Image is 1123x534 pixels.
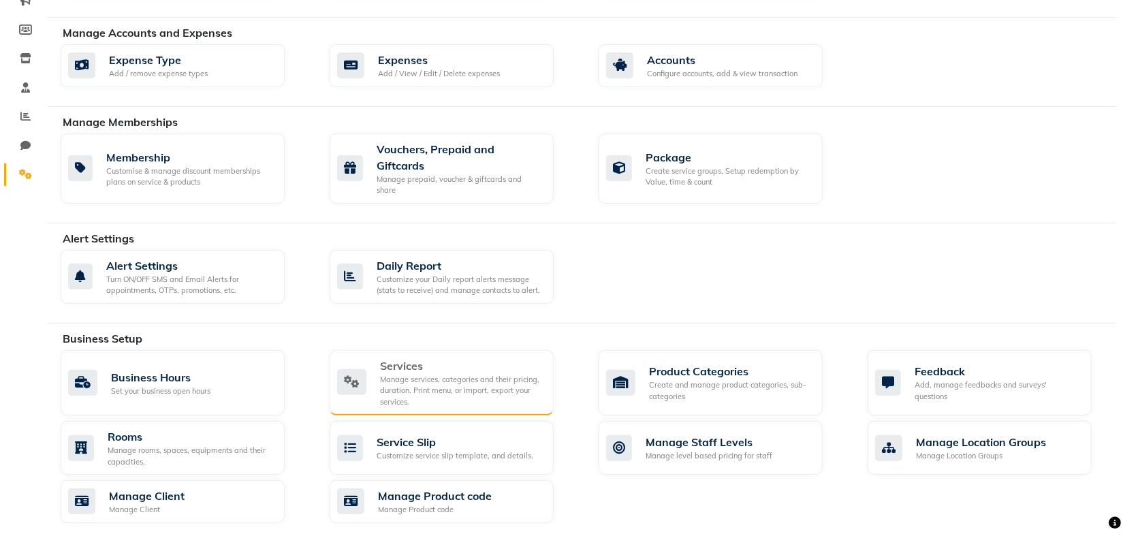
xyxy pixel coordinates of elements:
[330,250,578,304] a: Daily ReportCustomize your Daily report alerts message (stats to receive) and manage contacts to ...
[378,52,500,68] div: Expenses
[111,369,210,386] div: Business Hours
[109,68,208,80] div: Add / remove expense types
[599,133,847,204] a: PackageCreate service groups, Setup redemption by Value, time & count
[106,274,274,296] div: Turn ON/OFF SMS and Email Alerts for appointments, OTPs, promotions, etc.
[330,421,578,475] a: Service SlipCustomize service slip template, and details.
[109,488,185,504] div: Manage Client
[61,133,309,204] a: MembershipCustomise & manage discount memberships plans on service & products
[647,52,797,68] div: Accounts
[868,421,1116,475] a: Manage Location GroupsManage Location Groups
[380,374,543,408] div: Manage services, categories and their pricing, duration. Print menu, or import, export your servi...
[378,488,492,504] div: Manage Product code
[61,350,309,416] a: Business HoursSet your business open hours
[330,350,578,416] a: ServicesManage services, categories and their pricing, duration. Print menu, or import, export yo...
[106,257,274,274] div: Alert Settings
[377,257,543,274] div: Daily Report
[380,358,543,374] div: Services
[915,363,1081,379] div: Feedback
[108,428,274,445] div: Rooms
[599,350,847,416] a: Product CategoriesCreate and manage product categories, sub-categories
[599,421,847,475] a: Manage Staff LevelsManage level based pricing for staff
[61,44,309,87] a: Expense TypeAdd / remove expense types
[111,386,210,397] div: Set your business open hours
[599,44,847,87] a: AccountsConfigure accounts, add & view transaction
[378,504,492,516] div: Manage Product code
[330,44,578,87] a: ExpensesAdd / View / Edit / Delete expenses
[377,274,543,296] div: Customize your Daily report alerts message (stats to receive) and manage contacts to alert.
[646,166,812,188] div: Create service groups, Setup redemption by Value, time & count
[646,149,812,166] div: Package
[647,68,797,80] div: Configure accounts, add & view transaction
[109,52,208,68] div: Expense Type
[868,350,1116,416] a: FeedbackAdd, manage feedbacks and surveys' questions
[377,450,533,462] div: Customize service slip template, and details.
[916,434,1046,450] div: Manage Location Groups
[330,480,578,523] a: Manage Product codeManage Product code
[377,174,543,196] div: Manage prepaid, voucher & giftcards and share
[649,363,812,379] div: Product Categories
[916,450,1046,462] div: Manage Location Groups
[106,149,274,166] div: Membership
[646,434,772,450] div: Manage Staff Levels
[649,379,812,402] div: Create and manage product categories, sub-categories
[109,504,185,516] div: Manage Client
[106,166,274,188] div: Customise & manage discount memberships plans on service & products
[108,445,274,467] div: Manage rooms, spaces, equipments and their capacities.
[377,434,533,450] div: Service Slip
[61,480,309,523] a: Manage ClientManage Client
[377,141,543,174] div: Vouchers, Prepaid and Giftcards
[330,133,578,204] a: Vouchers, Prepaid and GiftcardsManage prepaid, voucher & giftcards and share
[646,450,772,462] div: Manage level based pricing for staff
[378,68,500,80] div: Add / View / Edit / Delete expenses
[61,421,309,475] a: RoomsManage rooms, spaces, equipments and their capacities.
[61,250,309,304] a: Alert SettingsTurn ON/OFF SMS and Email Alerts for appointments, OTPs, promotions, etc.
[915,379,1081,402] div: Add, manage feedbacks and surveys' questions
